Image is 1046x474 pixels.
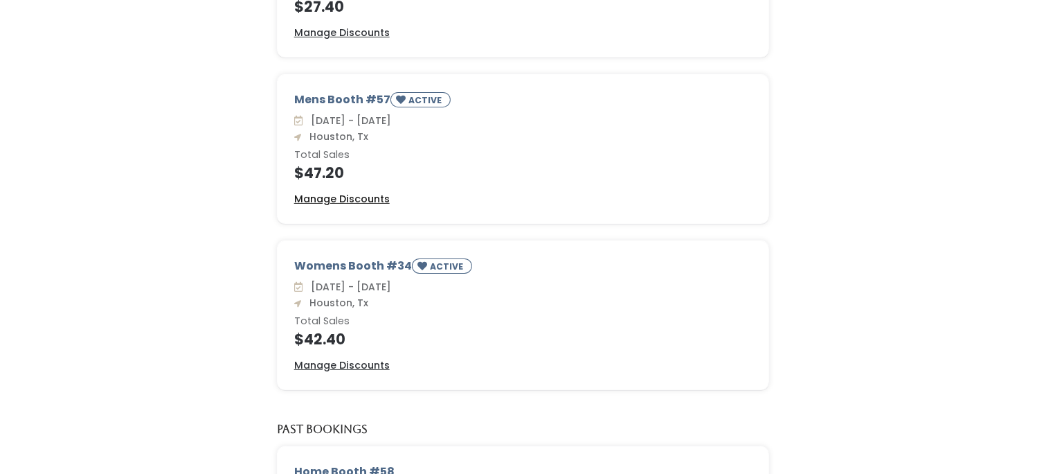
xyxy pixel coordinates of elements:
[294,192,390,207] a: Manage Discounts
[305,114,391,128] span: [DATE] - [DATE]
[294,258,752,279] div: Womens Booth #34
[294,26,390,39] u: Manage Discounts
[294,150,752,161] h6: Total Sales
[294,358,390,373] a: Manage Discounts
[294,331,752,347] h4: $42.40
[294,165,752,181] h4: $47.20
[294,91,752,113] div: Mens Booth #57
[277,423,368,436] h5: Past Bookings
[408,94,444,106] small: ACTIVE
[304,130,368,143] span: Houston, Tx
[430,261,466,272] small: ACTIVE
[294,316,752,327] h6: Total Sales
[294,26,390,40] a: Manage Discounts
[305,280,391,294] span: [DATE] - [DATE]
[304,296,368,310] span: Houston, Tx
